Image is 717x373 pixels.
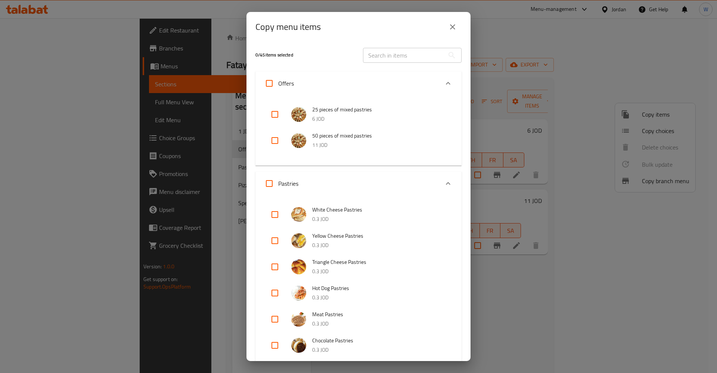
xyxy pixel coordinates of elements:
span: Triangle Cheese Pastries [312,258,447,267]
div: Expand [255,172,462,195]
p: 11 JOD [312,141,447,150]
span: Pastries [278,178,298,189]
label: Acknowledge [260,175,298,192]
img: White Cheese Pastries [291,207,306,222]
h5: 0 / 45 items selected [255,52,354,58]
span: Offers [278,78,294,89]
div: Expand [255,71,462,95]
p: 6 JOD [312,114,447,124]
span: Hot Dog Pastries [312,284,447,293]
label: Acknowledge [260,74,294,92]
img: 25 pieces of mixed pastries [291,107,306,122]
span: White Cheese Pastries [312,205,447,215]
img: Hot Dog Pastries [291,286,306,300]
p: 0.3 JOD [312,319,447,329]
span: Chocolate Pastries [312,336,447,345]
p: 0.3 JOD [312,267,447,276]
button: close [444,18,462,36]
h2: Copy menu items [255,21,321,33]
img: Chocolate Pastries [291,338,306,353]
span: 25 pieces of mixed pastries [312,105,447,114]
img: 50 pieces of mixed pastries [291,133,306,148]
span: Meat Pastries [312,310,447,319]
p: 0.3 JOD [312,345,447,355]
img: Meat Pastries [291,312,306,327]
span: 50 pieces of mixed pastries [312,131,447,141]
p: 0.3 JOD [312,293,447,302]
img: Yellow Cheese Pastries [291,233,306,248]
p: 0.3 JOD [312,215,447,224]
img: Triangle Cheese Pastries [291,259,306,274]
p: 0.3 JOD [312,241,447,250]
input: Search in items [363,48,444,63]
span: Yellow Cheese Pastries [312,231,447,241]
div: Expand [255,95,462,166]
